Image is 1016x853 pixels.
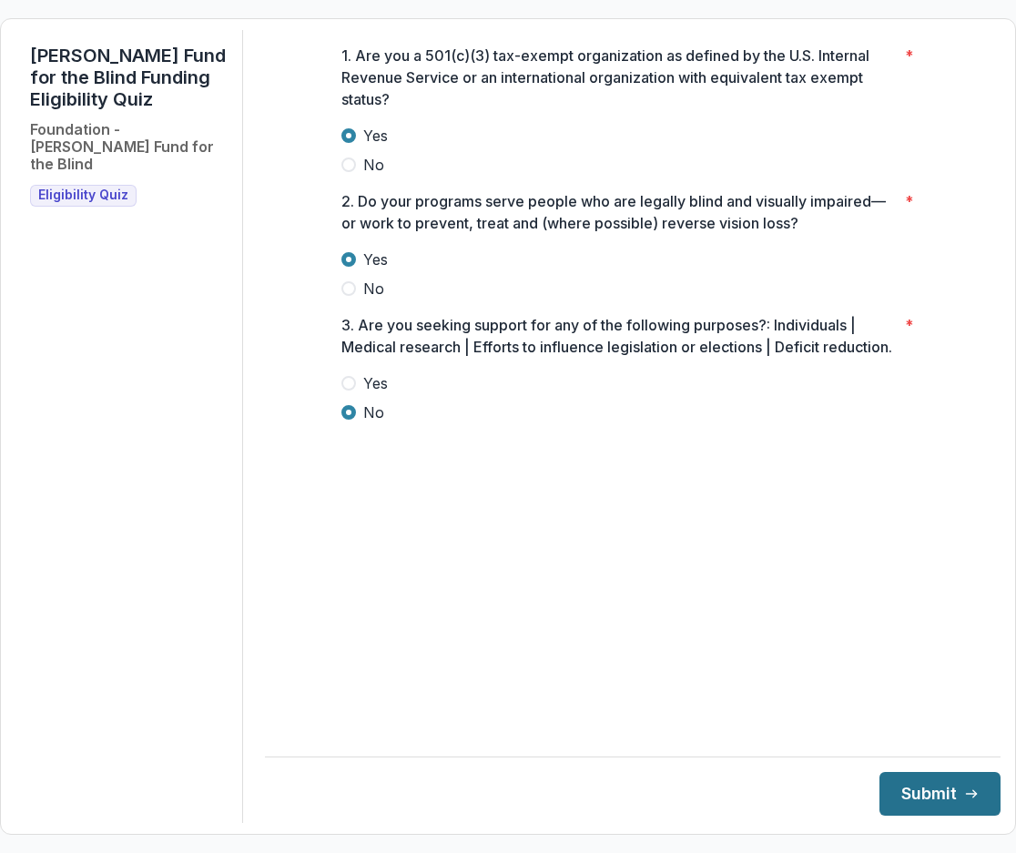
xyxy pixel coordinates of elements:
p: 3. Are you seeking support for any of the following purposes?: Individuals | Medical research | E... [341,314,898,358]
h1: [PERSON_NAME] Fund for the Blind Funding Eligibility Quiz [30,45,228,110]
p: 2. Do your programs serve people who are legally blind and visually impaired—or work to prevent, ... [341,190,898,234]
span: Yes [363,249,388,270]
span: No [363,401,384,423]
p: 1. Are you a 501(c)(3) tax-exempt organization as defined by the U.S. Internal Revenue Service or... [341,45,898,110]
span: Yes [363,125,388,147]
span: No [363,154,384,176]
span: Yes [363,372,388,394]
button: Submit [879,772,1001,816]
h2: Foundation - [PERSON_NAME] Fund for the Blind [30,121,228,174]
span: Eligibility Quiz [38,188,128,203]
span: No [363,278,384,300]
